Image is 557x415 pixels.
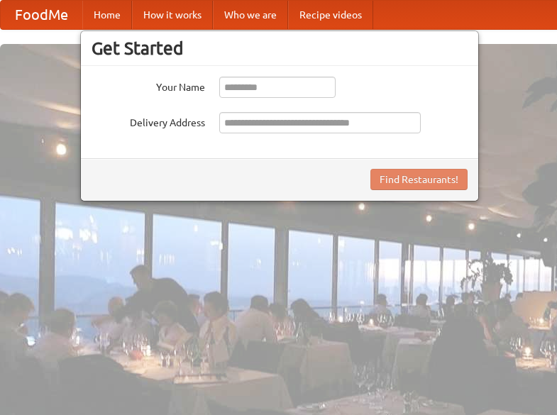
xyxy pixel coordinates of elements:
[92,38,468,59] h3: Get Started
[92,112,205,130] label: Delivery Address
[92,77,205,94] label: Your Name
[213,1,288,29] a: Who we are
[82,1,132,29] a: Home
[1,1,82,29] a: FoodMe
[132,1,213,29] a: How it works
[288,1,373,29] a: Recipe videos
[370,169,468,190] button: Find Restaurants!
